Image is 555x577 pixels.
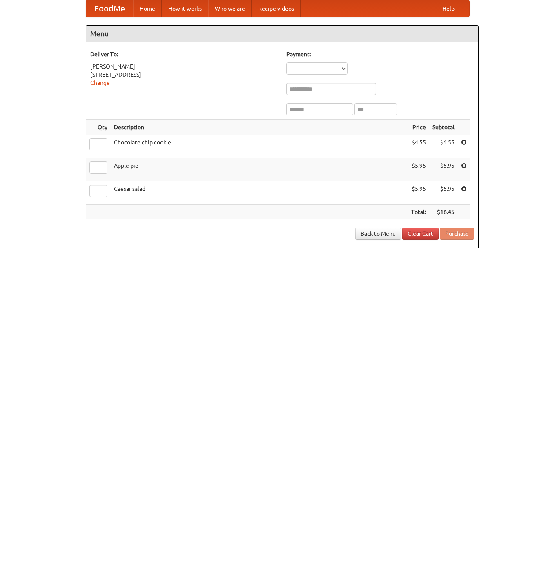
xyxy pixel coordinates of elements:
[429,135,458,158] td: $4.55
[111,181,408,205] td: Caesar salad
[252,0,301,17] a: Recipe videos
[436,0,461,17] a: Help
[408,205,429,220] th: Total:
[408,181,429,205] td: $5.95
[429,120,458,135] th: Subtotal
[90,80,110,86] a: Change
[86,0,133,17] a: FoodMe
[111,120,408,135] th: Description
[408,120,429,135] th: Price
[86,26,478,42] h4: Menu
[86,120,111,135] th: Qty
[440,228,474,240] button: Purchase
[286,50,474,58] h5: Payment:
[429,181,458,205] td: $5.95
[111,158,408,181] td: Apple pie
[111,135,408,158] td: Chocolate chip cookie
[429,158,458,181] td: $5.95
[90,62,278,71] div: [PERSON_NAME]
[408,135,429,158] td: $4.55
[90,71,278,79] div: [STREET_ADDRESS]
[408,158,429,181] td: $5.95
[429,205,458,220] th: $16.45
[133,0,162,17] a: Home
[402,228,439,240] a: Clear Cart
[355,228,401,240] a: Back to Menu
[90,50,278,58] h5: Deliver To:
[208,0,252,17] a: Who we are
[162,0,208,17] a: How it works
